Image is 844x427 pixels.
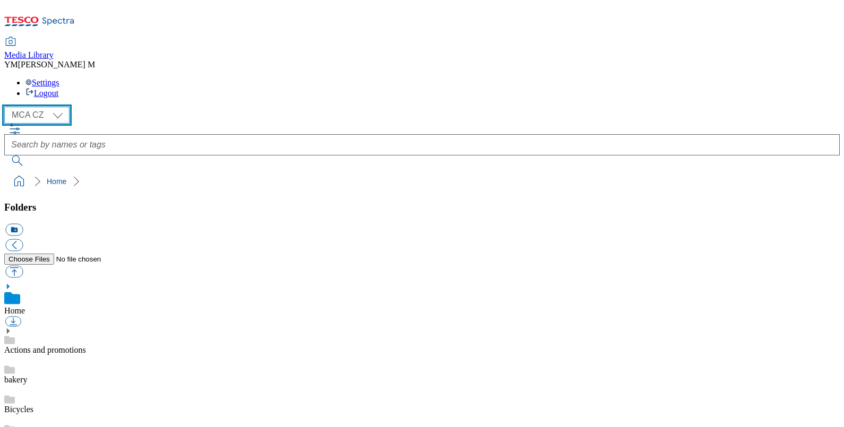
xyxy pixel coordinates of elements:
[4,345,86,354] a: Actions and promotions
[25,89,58,98] a: Logout
[4,50,54,59] span: Media Library
[18,60,95,69] span: [PERSON_NAME] M
[4,405,33,414] a: Bicycles
[47,177,66,186] a: Home
[11,173,28,190] a: home
[4,306,25,315] a: Home
[4,38,54,60] a: Media Library
[4,202,840,213] h3: Folders
[25,78,59,87] a: Settings
[4,134,840,155] input: Search by names or tags
[4,375,28,384] a: bakery
[4,60,18,69] span: YM
[4,171,840,191] nav: breadcrumb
